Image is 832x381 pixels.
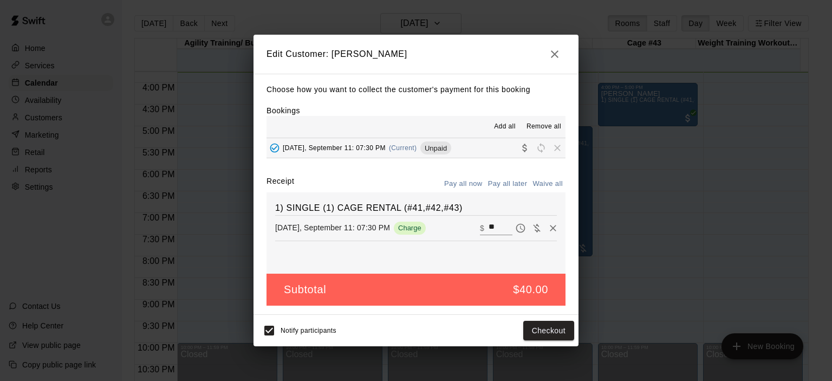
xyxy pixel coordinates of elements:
[526,121,561,132] span: Remove all
[394,224,426,232] span: Charge
[281,327,336,334] span: Notify participants
[487,118,522,135] button: Add all
[441,176,485,192] button: Pay all now
[513,282,548,297] h5: $40.00
[530,176,565,192] button: Waive all
[545,220,561,236] button: Remove
[266,138,565,158] button: Added - Collect Payment[DATE], September 11: 07:30 PM(Current)UnpaidCollect paymentRescheduleRemove
[533,144,549,152] span: Reschedule
[275,201,557,215] h6: 1) SINGLE (1) CAGE RENTAL (#41,#42,#43)
[266,140,283,156] button: Added - Collect Payment
[389,144,417,152] span: (Current)
[480,223,484,234] p: $
[283,144,386,152] span: [DATE], September 11: 07:30 PM
[517,144,533,152] span: Collect payment
[253,35,578,74] h2: Edit Customer: [PERSON_NAME]
[485,176,530,192] button: Pay all later
[275,222,390,233] p: [DATE], September 11: 07:30 PM
[523,321,574,341] button: Checkout
[266,106,300,115] label: Bookings
[512,223,529,232] span: Pay later
[266,83,565,96] p: Choose how you want to collect the customer's payment for this booking
[529,223,545,232] span: Waive payment
[494,121,516,132] span: Add all
[266,176,294,192] label: Receipt
[284,282,326,297] h5: Subtotal
[522,118,565,135] button: Remove all
[420,144,451,152] span: Unpaid
[549,144,565,152] span: Remove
